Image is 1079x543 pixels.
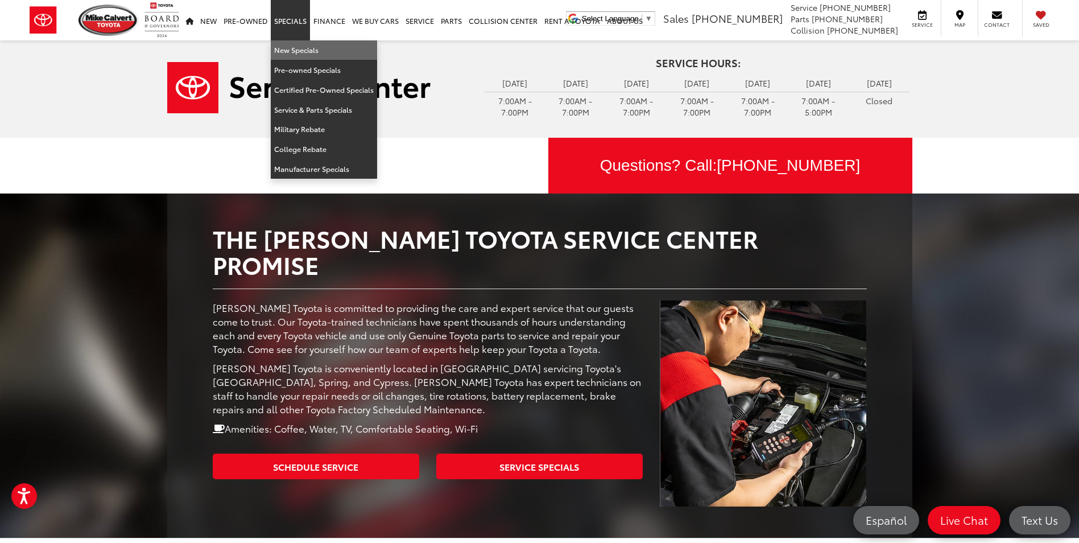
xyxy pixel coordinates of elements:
td: [DATE] [849,75,909,92]
a: Certified Pre-Owned Specials [271,80,377,100]
span: Español [860,513,912,527]
td: 7:00AM - 7:00PM [545,92,606,121]
td: [DATE] [788,75,849,92]
p: [PERSON_NAME] Toyota is committed to providing the care and expert service that our guests come t... [213,301,643,355]
a: Live Chat [928,506,1001,534]
td: [DATE] [545,75,606,92]
span: Live Chat [935,513,994,527]
a: New Specials [271,40,377,60]
td: 7:00AM - 7:00PM [485,92,545,121]
a: Schedule Service [213,454,419,479]
span: Saved [1028,21,1053,28]
a: Service Specials [436,454,643,479]
span: Service [791,2,817,13]
span: Sales [663,11,689,26]
td: [DATE] [727,75,788,92]
a: Military Rebate [271,120,377,139]
td: [DATE] [606,75,667,92]
td: 7:00AM - 7:00PM [727,92,788,121]
p: [PERSON_NAME] Toyota is conveniently located in [GEOGRAPHIC_DATA] servicing Toyota's [GEOGRAPHIC_... [213,361,643,416]
span: [PHONE_NUMBER] [827,24,898,36]
span: ▼ [645,14,652,23]
td: 7:00AM - 7:00PM [667,92,727,121]
td: [DATE] [485,75,545,92]
a: Pre-owned Specials [271,60,377,80]
a: Español [853,506,919,534]
td: [DATE] [667,75,727,92]
a: Manufacturer Specials [271,159,377,179]
h4: Service Hours: [485,57,912,69]
td: 7:00AM - 5:00PM [788,92,849,121]
a: Service & Parts Specials [271,100,377,120]
a: Questions? Call:[PHONE_NUMBER] [548,138,912,194]
span: Contact [984,21,1010,28]
span: [PHONE_NUMBER] [820,2,891,13]
a: College Rebate [271,139,377,159]
span: Map [947,21,972,28]
span: Service [909,21,935,28]
td: Closed [849,92,909,109]
span: [PHONE_NUMBER] [717,157,860,174]
img: Service Center | Mike Calvert Toyota in Houston TX [167,62,431,113]
div: Questions? Call: [548,138,912,194]
a: Service Center | Mike Calvert Toyota in Houston TX [167,62,468,113]
span: Parts [791,13,809,24]
span: [PHONE_NUMBER] [812,13,883,24]
td: 7:00AM - 7:00PM [606,92,667,121]
img: Service Center | Mike Calvert Toyota in Houston TX [660,301,866,507]
a: Text Us [1009,506,1070,534]
span: Text Us [1016,513,1064,527]
span: [PHONE_NUMBER] [692,11,783,26]
span: Collision [791,24,825,36]
h2: The [PERSON_NAME] Toyota Service Center Promise [213,225,867,277]
p: Amenities: Coffee, Water, TV, Comfortable Seating, Wi-Fi [213,421,643,435]
img: Mike Calvert Toyota [78,5,139,36]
